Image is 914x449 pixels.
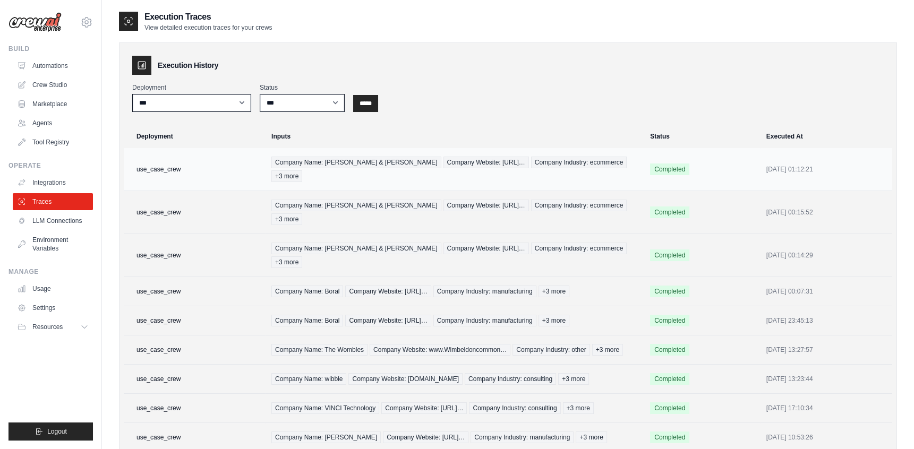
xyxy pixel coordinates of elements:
span: Company Industry: other [512,344,590,356]
label: Deployment [132,83,251,92]
td: {"company_name":"Boral","company_website":"https://www.boral.com.au","company_industry":"manufact... [265,277,644,306]
span: +3 more [271,170,302,182]
td: {"company_name":"The Wombles","company_website":"www.Wimbeldoncommon.com","company_industry":"oth... [265,335,644,364]
span: Completed [650,249,689,261]
button: Resources [13,318,93,335]
td: {"company_name":"wibble","company_website":"www.madeup.com","company_industry":"consulting","comp... [265,364,644,393]
span: Company Industry: manufacturing [471,431,574,443]
a: Marketplace [13,96,93,113]
td: {"company_name":"Boral","company_website":"https://www.boral.com.au","company_industry":"manufact... [265,306,644,335]
td: [DATE] 13:23:44 [760,364,892,393]
td: [DATE] 00:15:52 [760,191,892,234]
td: use_case_crew [124,364,265,393]
td: [DATE] 13:27:57 [760,335,892,364]
span: Logout [47,427,67,436]
span: +3 more [271,256,302,268]
span: Completed [650,402,689,414]
button: Logout [8,422,93,441]
span: Company Website: [DOMAIN_NAME] [348,373,463,385]
span: +3 more [592,344,623,356]
span: Company Name: [PERSON_NAME] & [PERSON_NAME] [271,243,441,254]
span: Company Name: The Wombles [271,344,368,356]
a: Usage [13,280,93,297]
td: [DATE] 23:45:13 [760,306,892,335]
div: Build [8,45,93,53]
span: Company Industry: ecommerce [531,200,627,211]
span: +3 more [558,373,589,385]
a: Integrations [13,174,93,191]
span: Company Website: [URL]… [381,402,467,414]
td: [DATE] 00:07:31 [760,277,892,306]
td: [DATE] 17:10:34 [760,393,892,422]
a: Tool Registry [13,134,93,151]
th: Deployment [124,125,265,148]
span: Company Website: [URL]… [345,286,431,297]
td: use_case_crew [124,277,265,306]
td: {"company_name":"Temple \u0026 Webster","company_website":"https://www.templeandwebster.com.au","... [265,148,644,191]
span: Resources [32,323,63,331]
div: Manage [8,267,93,276]
a: Crew Studio [13,76,93,93]
td: [DATE] 00:14:29 [760,234,892,277]
span: +3 more [539,315,569,326]
td: use_case_crew [124,306,265,335]
th: Status [644,125,759,148]
span: Company Name: [PERSON_NAME] [271,431,381,443]
span: +3 more [576,431,607,443]
span: Company Website: [URL]… [443,200,529,211]
span: Completed [650,206,689,218]
span: Company Website: [URL]… [443,157,529,168]
td: use_case_crew [124,191,265,234]
span: Company Industry: consulting [469,402,560,414]
h2: Execution Traces [144,11,272,23]
th: Inputs [265,125,644,148]
a: Environment Variables [13,231,93,257]
span: Company Website: www.Wimbeldoncommon… [370,344,510,356]
span: Company Website: [URL]… [383,431,468,443]
p: View detailed execution traces for your crews [144,23,272,32]
span: Company Industry: manufacturing [433,286,536,297]
span: Completed [650,286,689,297]
a: Automations [13,57,93,74]
h3: Execution History [158,60,218,71]
span: Company Website: [URL]… [345,315,431,326]
a: Agents [13,115,93,132]
span: Company Industry: consulting [465,373,556,385]
td: use_case_crew [124,148,265,191]
td: {"company_name":"Temple \u0026 Webster","company_website":"https://www.templeandwebster.com.au","... [265,191,644,234]
span: Completed [650,373,689,385]
img: Logo [8,12,62,32]
span: Company Name: VINCI Technology [271,402,379,414]
td: use_case_crew [124,335,265,364]
td: use_case_crew [124,393,265,422]
span: Company Name: wibble [271,373,346,385]
span: Completed [650,344,689,356]
td: [DATE] 01:12:21 [760,148,892,191]
span: Company Industry: manufacturing [433,315,536,326]
span: Company Website: [URL]… [443,243,529,254]
td: {"company_name":"Temple \u0026 Webster","company_website":"https://www.templeandwebster.com.au","... [265,234,644,277]
span: Completed [650,163,689,175]
span: Company Name: Boral [271,286,343,297]
span: Company Name: Boral [271,315,343,326]
a: LLM Connections [13,212,93,229]
th: Executed At [760,125,892,148]
td: {"company_name":"VINCI Technology","company_website":"https://www.technology-centre.co.uk/","comp... [265,393,644,422]
span: +3 more [539,286,569,297]
span: Completed [650,431,689,443]
span: +3 more [563,402,594,414]
label: Status [260,83,345,92]
span: Company Industry: ecommerce [531,243,627,254]
a: Settings [13,299,93,316]
span: Company Industry: ecommerce [531,157,627,168]
div: Operate [8,161,93,170]
span: +3 more [271,213,302,225]
span: Company Name: [PERSON_NAME] & [PERSON_NAME] [271,157,441,168]
span: Company Name: [PERSON_NAME] & [PERSON_NAME] [271,200,441,211]
span: Completed [650,315,689,326]
a: Traces [13,193,93,210]
td: use_case_crew [124,234,265,277]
